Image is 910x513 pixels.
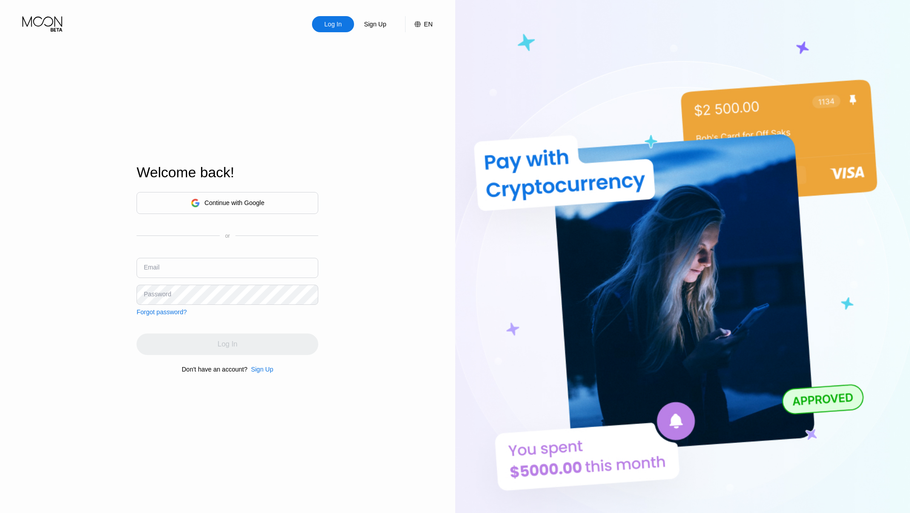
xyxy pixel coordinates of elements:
div: Email [144,264,159,271]
div: Sign Up [251,366,273,373]
div: Sign Up [248,366,273,373]
div: Forgot password? [137,308,187,316]
div: Continue with Google [205,199,265,206]
div: Don't have an account? [182,366,248,373]
div: Welcome back! [137,164,318,181]
div: Sign Up [363,20,387,29]
div: Continue with Google [137,192,318,214]
div: EN [424,21,432,28]
div: Log In [312,16,354,32]
div: Sign Up [354,16,396,32]
div: Log In [324,20,343,29]
div: or [225,233,230,239]
div: Password [144,291,171,298]
div: EN [405,16,432,32]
